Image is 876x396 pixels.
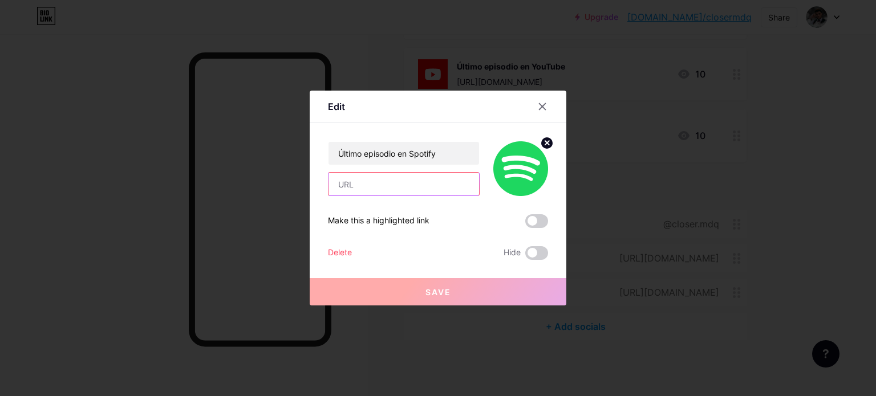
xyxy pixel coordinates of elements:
[328,173,479,195] input: URL
[328,100,345,113] div: Edit
[328,142,479,165] input: Title
[328,214,429,228] div: Make this a highlighted link
[310,278,566,305] button: Save
[493,141,548,196] img: link_thumbnail
[504,246,521,260] span: Hide
[328,246,352,260] div: Delete
[425,287,451,297] span: Save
